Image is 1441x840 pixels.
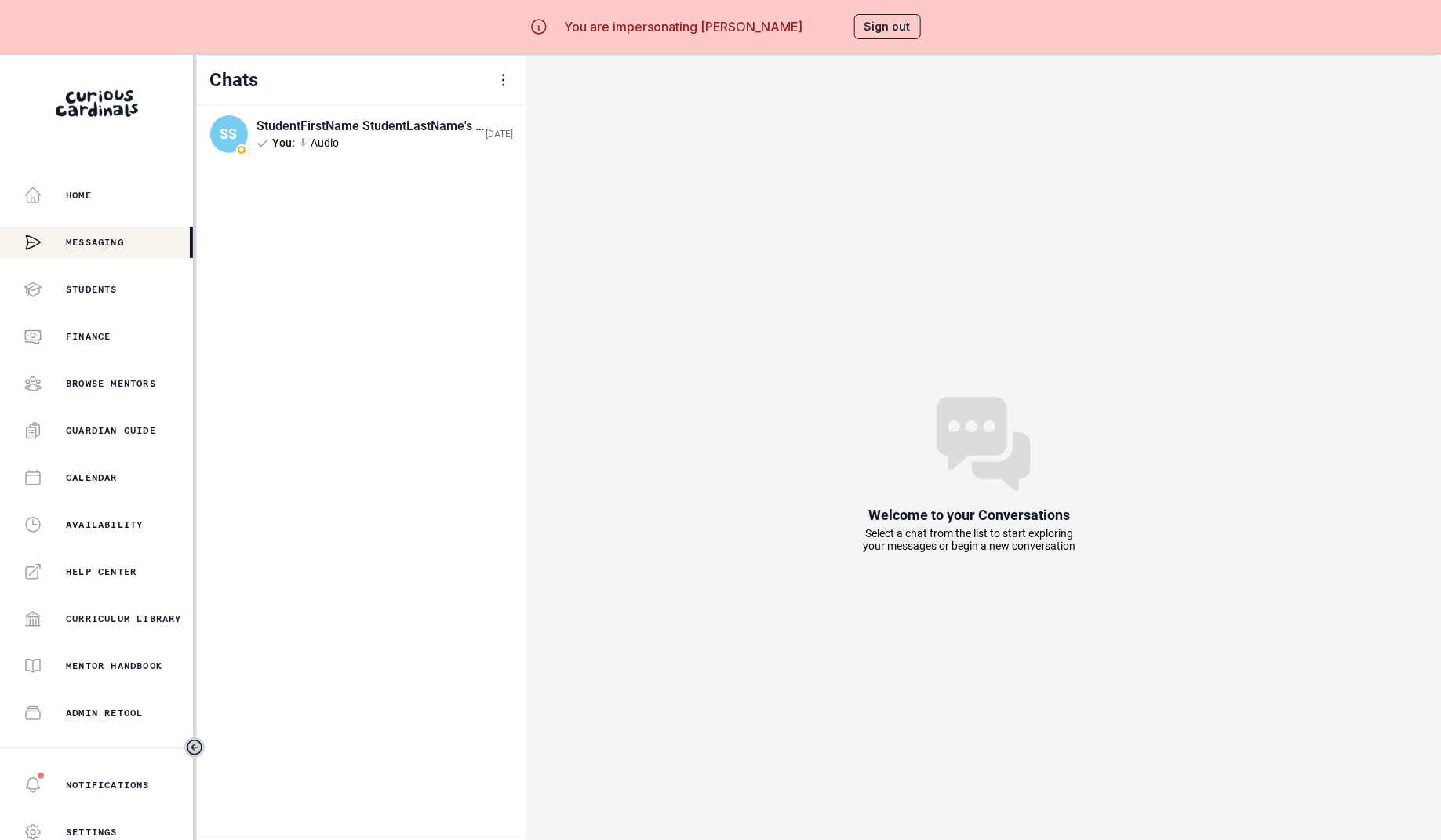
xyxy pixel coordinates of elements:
p: Curriculum Library [66,613,182,625]
div: Select a chat from the list to start exploring your messages or begin a new conversation [860,507,1079,553]
p: Messaging [66,236,124,249]
p: Help Center [66,565,136,578]
div: StudentFirstName StudentLastName's Essay Writing tutoring [257,118,486,133]
div: Audio [311,136,486,150]
span: You : [272,136,295,150]
p: Availability [66,518,143,531]
p: Settings [66,826,118,838]
p: Finance [66,330,111,343]
p: Browse Mentors [66,377,156,390]
div: Chats [209,69,258,92]
p: Notifications [66,779,150,791]
p: Students [66,283,118,296]
div: Welcome to your Conversations [868,507,1070,524]
p: Guardian Guide [66,424,156,437]
p: Home [66,189,92,202]
div: [DATE] [486,129,513,140]
span: SS [220,125,238,144]
p: Mentor Handbook [66,660,162,672]
button: Sign out [854,14,921,39]
p: Calendar [66,471,118,484]
img: Curious Cardinals Logo [56,90,138,117]
p: Admin Retool [66,707,143,719]
p: You are impersonating [PERSON_NAME] [564,17,802,36]
button: Toggle sidebar [184,737,205,758]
